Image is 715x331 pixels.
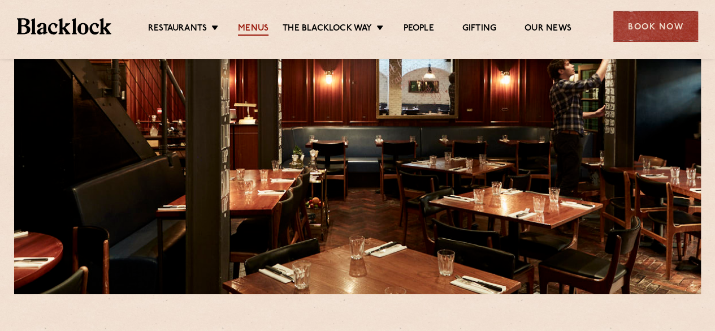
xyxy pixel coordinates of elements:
a: Restaurants [148,23,207,36]
a: The Blacklock Way [283,23,372,36]
a: Our News [525,23,571,36]
a: People [403,23,434,36]
a: Menus [238,23,268,36]
img: BL_Textured_Logo-footer-cropped.svg [17,18,111,34]
a: Gifting [462,23,496,36]
div: Book Now [613,11,698,42]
